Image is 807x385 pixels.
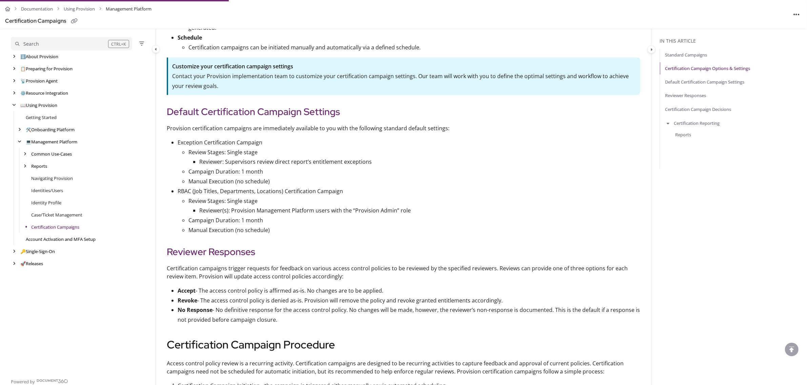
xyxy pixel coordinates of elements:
img: Document360 [37,379,68,383]
button: arrow [665,119,671,127]
strong: Revoke [178,297,197,304]
span: ⚙️ [20,90,26,96]
p: Reviewer: Supervisors review direct report’s entitlement exceptions [199,157,640,167]
a: Reviewer Responses [665,92,706,99]
div: scroll to top [785,343,799,356]
a: Standard Campaigns [665,51,707,58]
button: Category toggle [152,45,160,53]
div: Search [23,40,39,48]
div: arrow [11,53,18,60]
p: Review Stages: Single stage [188,196,640,206]
span: Management Platform [106,4,152,14]
div: arrow [11,90,18,96]
p: - The access control policy is affirmed as-is. No changes are to be applied. [178,286,640,296]
strong: No Response [178,306,213,314]
div: In this article [660,37,804,45]
p: RBAC (Job Titles, Departments, Locations) Certification Campaign [178,186,640,196]
h2: Default Certification Campaign Settings [167,105,640,119]
a: Using Provision [20,102,57,109]
span: 💻 [26,139,31,145]
p: - The access control policy is denied as-is. Provision will remove the policy and revoke granted ... [178,296,640,305]
a: Powered by Document360 - opens in a new tab [11,377,68,385]
p: Manual Execution (no schedule) [188,177,640,186]
a: Certification Reporting [674,119,720,126]
a: Certification Campaign Decisions [665,106,731,112]
strong: Accept [178,287,196,294]
p: - No definitive response for the access control policy. No changes will be made, however, the rev... [178,305,640,325]
p: Campaign Duration: 1 month [188,167,640,177]
a: Certification Campaigns [31,224,79,230]
a: Account Activation and MFA Setup [26,236,96,243]
div: arrow [11,261,18,267]
a: Reports [675,131,691,138]
span: ℹ️ [20,53,26,60]
div: arrow [16,139,23,145]
div: arrow [11,66,18,72]
div: arrow [22,163,28,169]
div: Certification Campaigns [5,16,66,26]
p: Provision certification campaigns are immediately available to you with the following standard de... [167,124,640,132]
a: Home [5,4,10,14]
a: Provision Agent [20,77,58,84]
a: Preparing for Provision [20,65,73,72]
a: Onboarding Platform [26,126,75,133]
a: About Provision [20,53,58,60]
button: Article more options [791,9,802,20]
h2: Reviewer Responses [167,245,640,259]
p: Contact your Provision implementation team to customize your certification campaign settings. Our... [172,71,636,91]
a: Navigating Provision [31,175,73,182]
button: Category toggle [647,45,655,53]
strong: Schedule [178,34,202,41]
button: Search [11,37,132,50]
p: Customize your certification campaign settings [172,62,636,71]
a: Default Certification Campaign Settings [665,78,744,85]
span: 🛠️ [26,127,31,133]
p: Reviewer(s): Provision Management Platform users with the “Provision Admin” role [199,206,640,216]
a: Reports [31,163,47,169]
a: Identities/Users [31,187,63,194]
p: Access control policy review is a recurring activity. Certification campaigns are designed to be ... [167,359,640,376]
h1: Certification Campaign Procedure [167,336,640,354]
p: Campaign Duration: 1 month [188,216,640,225]
a: Case/Ticket Management [31,211,82,218]
div: arrow [16,127,23,133]
a: Releases [20,260,43,267]
p: Manual Execution (no schedule) [188,225,640,235]
a: Certification Campaign Options & Settings [665,65,750,72]
span: Powered by [11,378,35,385]
a: Common Use-Cases [31,151,72,157]
div: CTRL+K [108,40,129,48]
p: Exception Certification Campaign [178,138,640,148]
button: Copy link of [69,16,80,27]
p: Review Stages: Single stage [188,148,640,157]
a: Resource Integration [20,90,68,96]
span: 🚀 [20,261,26,267]
a: Using Provision [64,4,95,14]
a: Management Platform [26,138,77,145]
div: arrow [11,248,18,255]
p: Certification campaigns trigger requests for feedback on various access control policies to be re... [167,264,640,280]
div: arrow [11,102,18,109]
span: 🔑 [20,248,26,254]
button: Filter [138,40,146,48]
a: Documentation [21,4,53,14]
a: Single-Sign-On [20,248,55,255]
span: 📖 [20,102,26,108]
a: Getting Started [26,114,57,121]
span: 📋 [20,66,26,72]
div: arrow [22,151,28,157]
a: Identity Profile [31,199,61,206]
div: arrow [11,78,18,84]
p: Certification campaigns can be initiated manually and automatically via a defined schedule. [188,43,640,52]
span: 📡 [20,78,26,84]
